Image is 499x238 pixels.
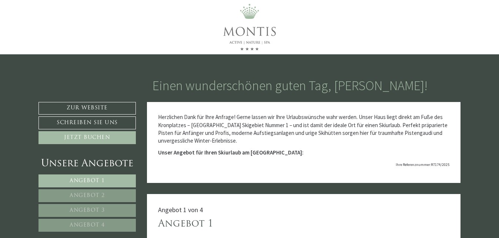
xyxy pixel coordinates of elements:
[70,178,105,184] span: Angebot 1
[153,78,428,93] h1: Einen wunderschönen guten Tag, [PERSON_NAME]!
[70,193,105,198] span: Angebot 2
[38,131,136,144] a: Jetzt buchen
[158,217,213,231] div: Angebot 1
[158,205,203,214] span: Angebot 1 von 4
[158,113,450,145] p: Herzlichen Dank für Ihre Anfrage! Gerne lassen wir Ihre Urlaubswünsche wahr werden. Unser Haus li...
[158,149,304,156] strong: Unser Angebot für Ihren Skiurlaub am [GEOGRAPHIC_DATA]:
[396,162,449,167] span: Ihre Referenznummer:R7174/2025
[38,102,136,115] a: Zur Website
[38,157,136,171] div: Unsere Angebote
[38,116,136,129] a: Schreiben Sie uns
[70,208,105,213] span: Angebot 3
[70,222,105,228] span: Angebot 4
